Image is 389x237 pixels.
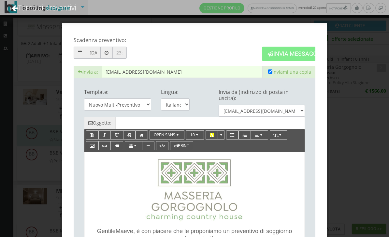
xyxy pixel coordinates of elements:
[272,69,311,75] span: Inviami una copia
[84,89,151,95] h4: Template:
[190,133,195,137] span: 10
[262,47,315,61] button: Invia Messaggio
[74,66,102,78] span: Invia a:
[86,47,100,59] input: Tra 7 GIORNI
[97,228,116,234] span: Gentile
[84,117,115,129] span: Oggetto:
[74,37,127,43] h4: Scadenza preventivo:
[170,141,193,150] button: Print
[142,158,248,222] img: 4f1f99ff585d11eeb13b0a069e529790.jpg
[161,89,190,95] h4: Lingua:
[219,89,305,101] h4: Invia da (indirizzo di posta in uscita):
[116,228,133,234] span: Maeve
[154,132,175,138] span: Open Sans
[113,47,127,59] input: 23:59
[186,130,204,140] button: 10
[150,130,184,140] button: Open Sans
